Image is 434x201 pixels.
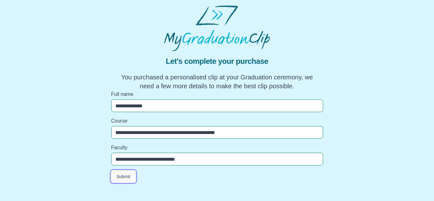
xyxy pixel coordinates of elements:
[111,90,323,98] label: Full name
[164,5,270,51] img: MyGraduationClip
[116,73,318,90] p: You purchased a personalised clip at your Graduation ceremony, we need a few more details to make...
[111,171,136,183] button: Submit
[116,56,318,66] span: Let's complete your purchase
[111,117,323,125] label: Course
[111,144,323,151] label: Faculty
